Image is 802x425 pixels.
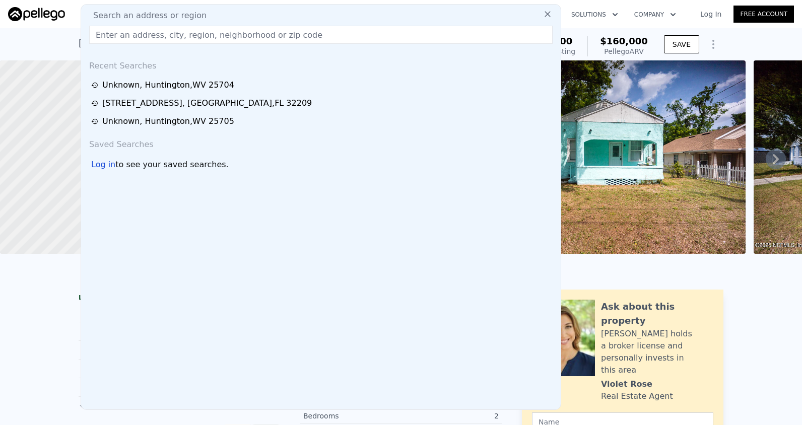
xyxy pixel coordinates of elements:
div: [STREET_ADDRESS] , [GEOGRAPHIC_DATA] , FL 32209 [102,97,312,109]
span: Search an address or region [85,10,207,22]
button: Show more history [79,397,155,411]
span: $160,000 [600,36,648,46]
div: Bedrooms [303,411,401,421]
div: Log in [91,159,115,171]
div: Real Estate Agent [601,390,673,402]
img: Sale: 158160619 Parcel: 34246592 [461,60,746,254]
button: Solutions [563,6,626,24]
a: [STREET_ADDRESS], [GEOGRAPHIC_DATA],FL 32209 [91,97,554,109]
span: to see your saved searches. [115,159,228,171]
a: Free Account [733,6,794,23]
div: [PERSON_NAME] holds a broker license and personally invests in this area [601,328,713,376]
div: Unknown , Huntington , WV 25704 [102,79,234,91]
div: Saved Searches [85,130,557,155]
div: 2 [401,411,499,421]
button: Show Options [703,34,723,54]
a: Log In [688,9,733,19]
a: Unknown, Huntington,WV 25704 [91,79,554,91]
div: Recent Searches [85,52,557,76]
div: Ask about this property [601,300,713,328]
div: Violet Rose [601,378,652,390]
div: Pellego ARV [600,46,648,56]
button: Company [626,6,684,24]
input: Enter an address, city, region, neighborhood or zip code [89,26,553,44]
div: [STREET_ADDRESS] , [GEOGRAPHIC_DATA] , FL 32208 [79,36,317,50]
a: Unknown, Huntington,WV 25705 [91,115,554,127]
img: Pellego [8,7,65,21]
div: Unknown , Huntington , WV 25705 [102,115,234,127]
div: LISTING & SALE HISTORY [79,294,280,304]
button: SAVE [664,35,699,53]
